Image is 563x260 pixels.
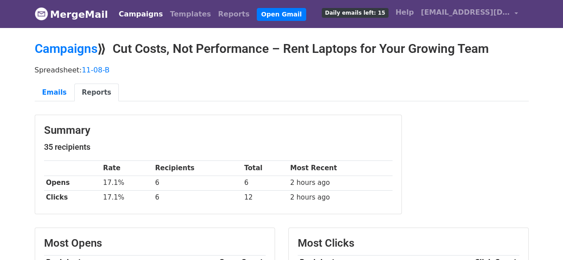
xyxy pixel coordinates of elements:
[35,41,97,56] a: Campaigns
[153,161,242,176] th: Recipients
[44,176,101,190] th: Opens
[153,190,242,205] td: 6
[35,7,48,20] img: MergeMail logo
[257,8,306,21] a: Open Gmail
[44,142,393,152] h5: 35 recipients
[101,176,153,190] td: 17.1%
[35,84,74,102] a: Emails
[35,5,108,24] a: MergeMail
[318,4,392,21] a: Daily emails left: 15
[288,190,392,205] td: 2 hours ago
[288,176,392,190] td: 2 hours ago
[242,161,288,176] th: Total
[153,176,242,190] td: 6
[298,237,519,250] h3: Most Clicks
[166,5,215,23] a: Templates
[101,161,153,176] th: Rate
[44,190,101,205] th: Clicks
[421,7,510,18] span: [EMAIL_ADDRESS][DOMAIN_NAME]
[288,161,392,176] th: Most Recent
[82,66,110,74] a: 11-08-B
[115,5,166,23] a: Campaigns
[322,8,388,18] span: Daily emails left: 15
[215,5,253,23] a: Reports
[74,84,119,102] a: Reports
[44,237,266,250] h3: Most Opens
[518,217,563,260] iframe: Chat Widget
[35,65,529,75] p: Spreadsheet:
[44,124,393,137] h3: Summary
[417,4,522,24] a: [EMAIL_ADDRESS][DOMAIN_NAME]
[101,190,153,205] td: 17.1%
[242,190,288,205] td: 12
[392,4,417,21] a: Help
[242,176,288,190] td: 6
[35,41,529,56] h2: ⟫ Cut Costs, Not Performance – Rent Laptops for Your Growing Team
